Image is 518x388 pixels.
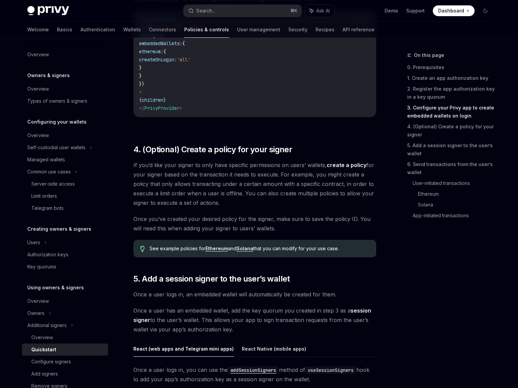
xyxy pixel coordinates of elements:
[407,121,496,140] a: 4. (Optional) Create a policy for your signer
[184,5,301,17] button: Search...⌘K
[142,97,163,103] span: children
[407,140,496,159] a: 5. Add a session signer to the user’s wallet
[407,159,496,178] a: 6. Send transactions from the user’s wallet
[22,344,108,356] a: Quickstart
[237,22,280,38] a: User management
[22,202,108,214] a: Telegram bots
[139,48,163,55] span: ethereum:
[433,5,475,16] a: Dashboard
[139,65,142,71] span: }
[133,365,376,384] span: Once a user logs in, you can use the method of hook to add your app’s authorization key as a sess...
[163,48,166,55] span: {
[22,190,108,202] a: Limit orders
[327,162,366,169] a: create a policy
[22,154,108,166] a: Managed wallets
[133,144,292,155] span: 4. (Optional) Create a policy for your signer
[242,341,306,357] button: React Native (mobile apps)
[123,22,141,38] a: Wallets
[413,210,496,221] a: App-initiated transactions
[22,356,108,368] a: Configure signers
[27,118,87,126] h5: Configuring your wallets
[22,295,108,307] a: Overview
[142,81,144,87] span: }
[27,309,44,317] div: Owners
[31,333,53,342] div: Overview
[406,7,425,14] a: Support
[418,189,496,199] a: Ethereum
[22,249,108,261] a: Authorization keys
[139,105,144,111] span: </
[133,160,376,207] span: If you’d like your signer to only have specific permissions on users’ wallets, for your signer ba...
[80,22,115,38] a: Authentication
[163,97,166,103] span: }
[133,273,290,284] span: 5. Add a session signer to the user’s wallet
[290,8,297,13] span: ⌘ K
[133,306,376,334] span: Once a user has an embedded wallet, add the key quorum you created in step 3 as a to the user’s w...
[22,368,108,380] a: Add signers
[407,73,496,84] a: 1. Create an app authorization key
[22,331,108,344] a: Overview
[22,129,108,141] a: Overview
[27,251,68,259] div: Authorization keys
[31,192,57,200] div: Limit orders
[343,22,375,38] a: API reference
[305,366,356,374] code: useSessionSigners
[27,85,49,93] div: Overview
[184,22,229,38] a: Policies & controls
[140,246,145,252] svg: Tip
[316,7,330,14] span: Ask AI
[27,6,69,15] img: dark logo
[133,214,376,233] span: Once you’ve created your desired policy for the signer, make sure to save the policy ID. You will...
[22,83,108,95] a: Overview
[27,22,49,38] a: Welcome
[27,156,65,164] div: Managed wallets
[22,178,108,190] a: Server-side access
[27,131,49,139] div: Overview
[31,204,64,212] div: Telegram bots
[133,341,234,357] button: React (web apps and Telegram mini apps)
[407,102,496,121] a: 3. Configure your Privy app to create embedded wallets on login
[413,178,496,189] a: User-initiated transactions
[27,297,49,305] div: Overview
[316,22,334,38] a: Recipes
[438,7,464,14] span: Dashboard
[414,51,444,59] span: On this page
[480,5,491,16] button: Toggle dark mode
[139,57,177,63] span: createOnLogin:
[31,346,56,354] div: Quickstart
[144,105,180,111] span: PrivyProvider
[305,5,334,17] button: Ask AI
[205,246,228,252] a: Ethereum
[139,89,142,95] span: >
[139,97,142,103] span: {
[31,180,75,188] div: Server-side access
[407,84,496,102] a: 2. Register the app authorization key in a key quorum
[385,7,398,14] a: Demo
[27,71,70,79] h5: Owners & signers
[27,284,84,292] h5: Using owners & signers
[288,22,307,38] a: Security
[139,81,142,87] span: }
[133,290,376,299] span: Once a user logs in, an embedded wallet will automatically be created for them.
[27,51,49,59] div: Overview
[22,95,108,107] a: Types of owners & signers
[139,40,182,46] span: embeddedWallets:
[31,358,71,366] div: Configure signers
[177,57,190,63] span: 'all'
[150,245,369,252] span: See example policies for and that you can modify for your use case.
[228,366,279,373] a: addSessionSigners
[27,168,71,176] div: Common use cases
[27,143,86,152] div: Self-custodial user wallets
[27,321,67,329] div: Additional signers
[180,105,182,111] span: >
[22,261,108,273] a: Key quorums
[22,48,108,61] a: Overview
[407,62,496,73] a: 0. Prerequisites
[182,40,185,46] span: {
[139,73,142,79] span: }
[27,225,91,233] h5: Creating owners & signers
[418,199,496,210] a: Solana
[228,366,279,374] code: addSessionSigners
[31,370,58,378] div: Add signers
[196,7,215,15] div: Search...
